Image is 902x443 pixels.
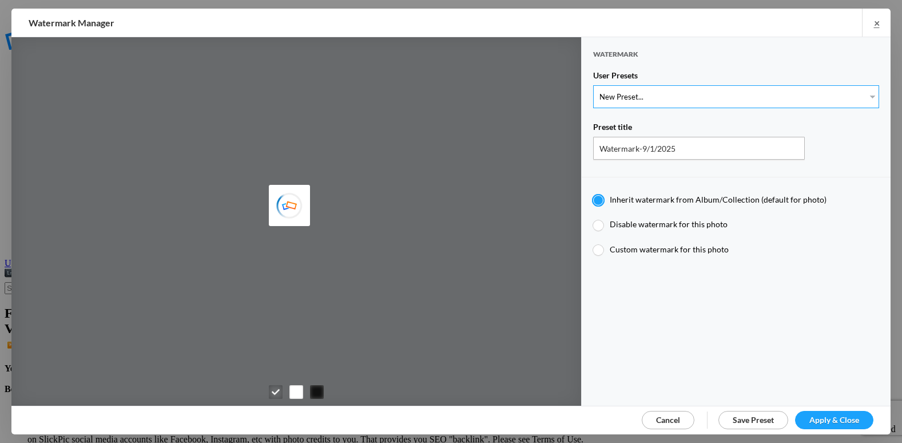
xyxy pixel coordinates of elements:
span: Preset title [593,122,632,137]
span: Apply & Close [809,415,859,425]
a: × [862,9,891,37]
span: Watermark [593,50,638,69]
input: Name for your Watermark Preset [593,137,805,160]
span: Disable watermark for this photo [610,219,728,229]
span: User Presets [593,70,638,85]
a: Cancel [642,411,694,429]
span: Inherit watermark from Album/Collection (default for photo) [610,195,826,204]
a: Save Preset [718,411,788,429]
span: Custom watermark for this photo [610,244,729,254]
span: Save Preset [733,415,774,425]
span: Cancel [656,415,680,425]
h2: Watermark Manager [29,9,574,37]
a: Apply & Close [795,411,873,429]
